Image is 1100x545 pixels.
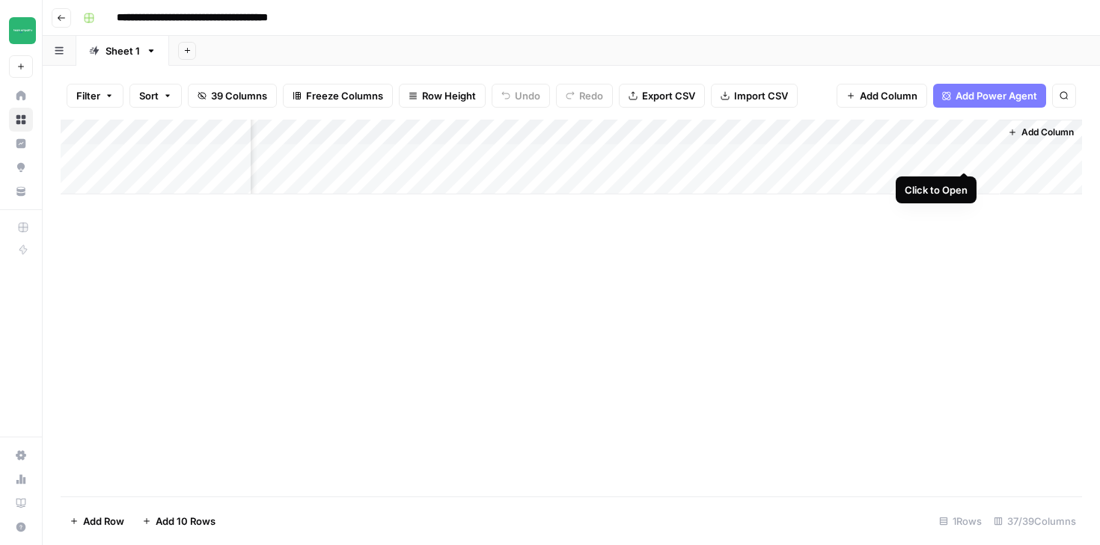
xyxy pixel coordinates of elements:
[83,514,124,529] span: Add Row
[1021,126,1074,139] span: Add Column
[106,43,140,58] div: Sheet 1
[9,84,33,108] a: Home
[988,509,1082,533] div: 37/39 Columns
[9,467,33,491] a: Usage
[129,84,182,108] button: Sort
[556,84,613,108] button: Redo
[9,179,33,203] a: Your Data
[1002,123,1080,142] button: Add Column
[399,84,486,108] button: Row Height
[515,88,540,103] span: Undo
[422,88,476,103] span: Row Height
[283,84,393,108] button: Freeze Columns
[9,17,36,44] img: Team Empathy Logo
[579,88,603,103] span: Redo
[905,182,968,197] div: Click to Open
[9,443,33,467] a: Settings
[156,514,216,529] span: Add 10 Rows
[492,84,550,108] button: Undo
[9,108,33,132] a: Browse
[211,88,267,103] span: 39 Columns
[67,84,123,108] button: Filter
[9,12,33,49] button: Workspace: Team Empathy
[734,88,788,103] span: Import CSV
[9,156,33,179] a: Opportunities
[956,88,1037,103] span: Add Power Agent
[61,509,133,533] button: Add Row
[619,84,705,108] button: Export CSV
[188,84,277,108] button: 39 Columns
[837,84,927,108] button: Add Column
[139,88,159,103] span: Sort
[76,88,100,103] span: Filter
[306,88,383,103] span: Freeze Columns
[711,84,798,108] button: Import CSV
[133,509,224,533] button: Add 10 Rows
[76,36,169,66] a: Sheet 1
[9,132,33,156] a: Insights
[933,84,1046,108] button: Add Power Agent
[642,88,695,103] span: Export CSV
[9,515,33,539] button: Help + Support
[933,509,988,533] div: 1 Rows
[9,491,33,515] a: Learning Hub
[860,88,917,103] span: Add Column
